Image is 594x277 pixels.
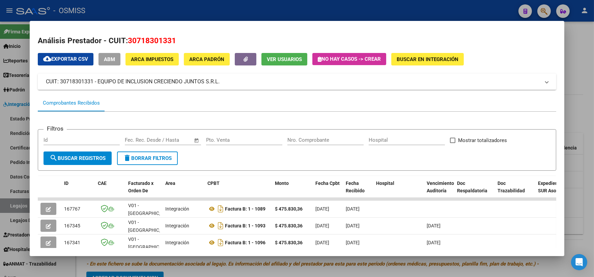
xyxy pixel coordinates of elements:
[275,223,303,228] strong: $ 475.830,36
[261,53,307,65] button: Ver Usuarios
[495,176,535,206] datatable-header-cell: Doc Trazabilidad
[61,176,95,206] datatable-header-cell: ID
[128,181,153,194] span: Facturado x Orden De
[128,203,174,216] span: V01 - [GEOGRAPHIC_DATA]
[343,176,373,206] datatable-header-cell: Fecha Recibido
[538,181,568,194] span: Expediente SUR Asociado
[128,36,176,45] span: 30718301331
[193,137,201,144] button: Open calendar
[346,206,360,212] span: [DATE]
[64,223,80,228] span: 167345
[125,137,152,143] input: Fecha inicio
[38,53,93,65] button: Exportar CSV
[424,176,454,206] datatable-header-cell: Vencimiento Auditoría
[225,240,265,245] strong: Factura B: 1 - 1096
[165,181,175,186] span: Area
[165,206,189,212] span: Integración
[225,206,265,212] strong: Factura B: 1 - 1089
[454,176,495,206] datatable-header-cell: Doc Respaldatoria
[98,53,120,65] button: ABM
[189,56,224,62] span: ARCA Padrón
[457,181,487,194] span: Doc Respaldatoria
[397,56,458,62] span: Buscar en Integración
[427,240,441,245] span: [DATE]
[315,223,329,228] span: [DATE]
[205,176,272,206] datatable-header-cell: CPBT
[44,151,112,165] button: Buscar Registros
[165,240,189,245] span: Integración
[498,181,525,194] span: Doc Trazabilidad
[165,223,189,228] span: Integración
[346,181,365,194] span: Fecha Recibido
[346,223,360,228] span: [DATE]
[376,181,394,186] span: Hospital
[373,176,424,206] datatable-header-cell: Hospital
[44,124,67,133] h3: Filtros
[216,203,225,214] i: Descargar documento
[427,181,454,194] span: Vencimiento Auditoría
[535,176,572,206] datatable-header-cell: Expediente SUR Asociado
[46,78,540,86] mat-panel-title: CUIT: 30718301331 - EQUIPO DE INCLUSION CRECIENDO JUNTOS S.R.L.
[64,240,80,245] span: 167341
[125,53,179,65] button: ARCA Impuestos
[315,240,329,245] span: [DATE]
[216,220,225,231] i: Descargar documento
[64,181,68,186] span: ID
[128,237,174,250] span: V01 - [GEOGRAPHIC_DATA]
[50,154,58,162] mat-icon: search
[391,53,464,65] button: Buscar en Integración
[346,240,360,245] span: [DATE]
[315,181,340,186] span: Fecha Cpbt
[427,223,441,228] span: [DATE]
[38,35,556,47] h2: Análisis Prestador - CUIT:
[458,136,507,144] span: Mostrar totalizadores
[272,176,313,206] datatable-header-cell: Monto
[123,154,131,162] mat-icon: delete
[315,206,329,212] span: [DATE]
[128,220,174,233] span: V01 - [GEOGRAPHIC_DATA]
[184,53,230,65] button: ARCA Padrón
[216,237,225,248] i: Descargar documento
[267,56,302,62] span: Ver Usuarios
[43,56,88,62] span: Exportar CSV
[95,176,125,206] datatable-header-cell: CAE
[207,181,220,186] span: CPBT
[64,206,80,212] span: 167767
[275,240,303,245] strong: $ 475.830,36
[158,137,191,143] input: Fecha fin
[275,181,289,186] span: Monto
[43,55,51,63] mat-icon: cloud_download
[225,223,265,228] strong: Factura B: 1 - 1093
[38,74,556,90] mat-expansion-panel-header: CUIT: 30718301331 - EQUIPO DE INCLUSION CRECIENDO JUNTOS S.R.L.
[131,56,173,62] span: ARCA Impuestos
[104,56,115,62] span: ABM
[571,254,587,270] div: Open Intercom Messenger
[98,181,107,186] span: CAE
[43,99,100,107] div: Comprobantes Recibidos
[50,155,106,161] span: Buscar Registros
[123,155,172,161] span: Borrar Filtros
[313,176,343,206] datatable-header-cell: Fecha Cpbt
[312,53,386,65] button: No hay casos -> Crear
[163,176,205,206] datatable-header-cell: Area
[125,176,163,206] datatable-header-cell: Facturado x Orden De
[275,206,303,212] strong: $ 475.830,36
[117,151,178,165] button: Borrar Filtros
[318,56,381,62] span: No hay casos -> Crear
